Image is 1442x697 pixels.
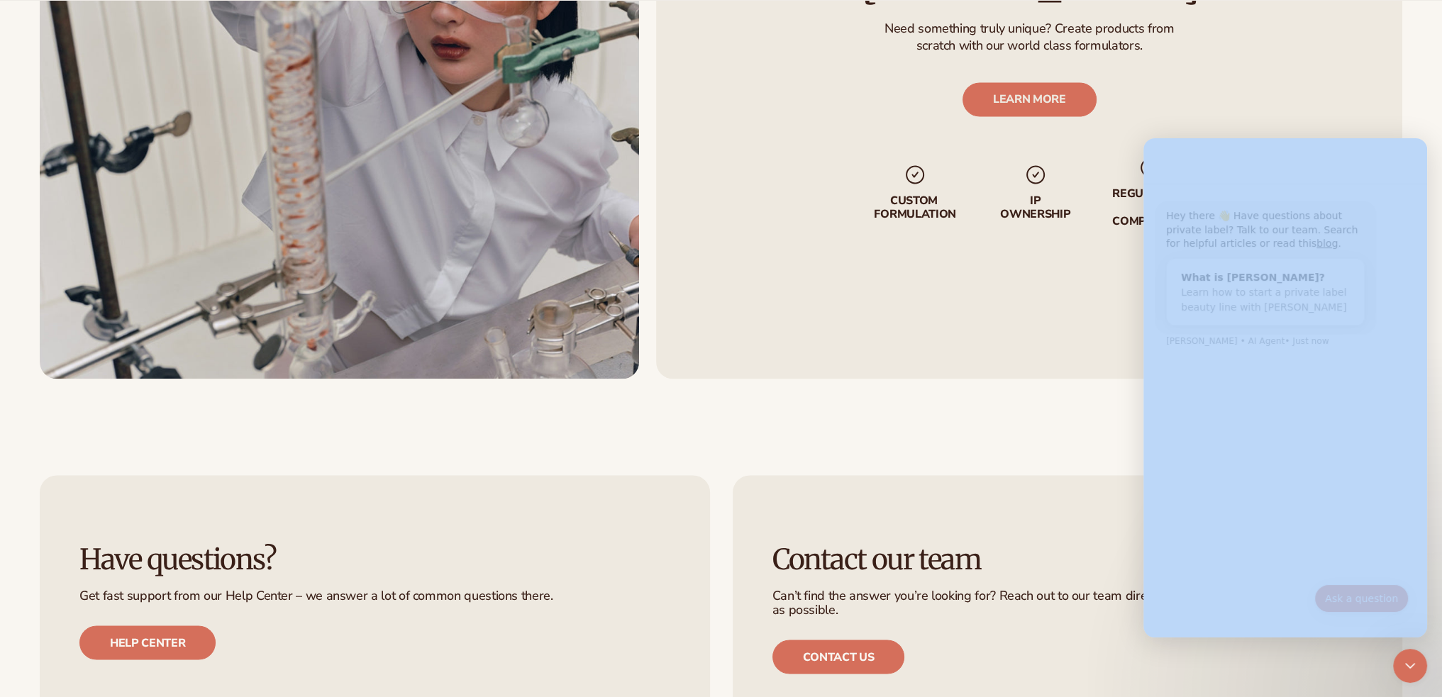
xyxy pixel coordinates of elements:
a: Contact us [772,640,905,674]
p: scratch with our world class formulators. [884,38,1174,54]
p: Custom formulation [870,194,959,221]
iframe: Intercom live chat [1143,138,1427,637]
a: LEARN MORE [962,82,1096,116]
h3: Have questions? [79,543,670,574]
p: regulatory compliance [1111,187,1187,228]
p: Need something truly unique? Create products from [884,21,1174,38]
p: IP Ownership [999,194,1071,221]
img: checkmark_svg [1138,156,1160,179]
iframe: Intercom live chat [1393,649,1427,683]
a: Help center [79,625,216,659]
h3: Contact our team [772,543,1363,574]
p: Can’t find the answer you’re looking for? Reach out to our team directly and we’ll get back to yo... [772,589,1363,617]
p: Get fast support from our Help Center – we answer a lot of common questions there. [79,589,670,603]
img: checkmark_svg [904,163,926,186]
img: checkmark_svg [1024,163,1046,186]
